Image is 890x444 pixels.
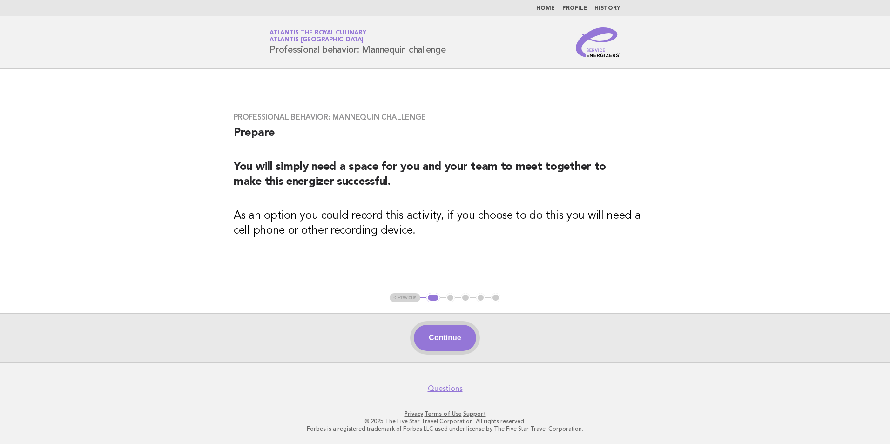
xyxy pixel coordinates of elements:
button: Continue [414,325,476,351]
a: Home [536,6,555,11]
a: Questions [428,384,463,393]
a: Profile [562,6,587,11]
p: Forbes is a registered trademark of Forbes LLC used under license by The Five Star Travel Corpora... [160,425,730,432]
a: History [594,6,620,11]
span: Atlantis [GEOGRAPHIC_DATA] [270,37,364,43]
h3: As an option you could record this activity, if you choose to do this you will need a cell phone ... [234,209,656,238]
a: Terms of Use [425,410,462,417]
h2: Prepare [234,126,656,148]
h3: Professional behavior: Mannequin challenge [234,113,656,122]
p: © 2025 The Five Star Travel Corporation. All rights reserved. [160,417,730,425]
button: 1 [426,293,440,303]
a: Atlantis the Royal CulinaryAtlantis [GEOGRAPHIC_DATA] [270,30,366,43]
p: · · [160,410,730,417]
a: Support [463,410,486,417]
h2: You will simply need a space for you and your team to meet together to make this energizer succes... [234,160,656,197]
h1: Professional behavior: Mannequin challenge [270,30,446,54]
img: Service Energizers [576,27,620,57]
a: Privacy [405,410,423,417]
